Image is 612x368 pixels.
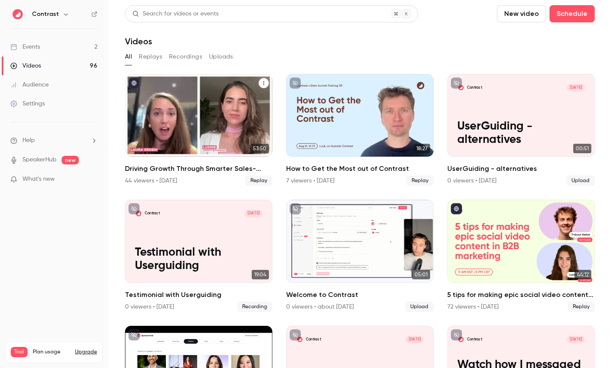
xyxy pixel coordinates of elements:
span: Replay [568,302,595,312]
li: 5 tips for making epic social video content in B2B marketing [447,200,595,312]
a: Testimonial with UserguidingContrast[DATE]Testimonial with Userguiding19:04Testimonial with Userg... [125,200,272,312]
li: Testimonial with Userguiding [125,200,272,312]
span: new [62,156,79,164]
a: SpeakerHub [22,155,56,164]
span: What's new [22,175,55,184]
button: published [451,203,462,214]
span: Plan usage [33,349,70,356]
span: [DATE] [406,336,424,343]
h2: 5 tips for making epic social video content in B2B marketing [447,290,595,300]
li: help-dropdown-opener [10,136,97,145]
h2: UserGuiding - alternatives [447,164,595,174]
span: Recording [237,302,272,312]
button: All [125,50,132,64]
div: 7 viewers • [DATE] [286,176,334,185]
span: 18:27 [414,144,430,153]
button: Replays [139,50,162,64]
div: Events [10,43,40,51]
span: Upload [566,176,595,186]
button: Upgrade [75,349,97,356]
button: unpublished [451,77,462,89]
button: Recordings [169,50,202,64]
button: unpublished [290,77,301,89]
div: Search for videos or events [132,9,219,19]
button: unpublished [451,329,462,340]
span: Replay [245,176,272,186]
div: 0 viewers • [DATE] [447,176,496,185]
div: Settings [10,99,45,108]
span: [DATE] [244,210,262,217]
div: 0 viewers • [DATE] [125,303,174,311]
span: [DATE] [567,84,585,91]
span: Help [22,136,35,145]
h2: Welcome to Contrast [286,290,434,300]
p: UserGuiding - alternatives [457,120,585,147]
span: 19:04 [252,270,269,279]
a: 53:50Driving Growth Through Smarter Sales-Marketing Collaboration44 viewers • [DATE]Replay [125,74,272,186]
li: Driving Growth Through Smarter Sales-Marketing Collaboration [125,74,272,186]
li: Welcome to Contrast [286,200,434,312]
button: Uploads [209,50,233,64]
li: UserGuiding - alternatives [447,74,595,186]
div: Audience [10,80,49,89]
span: Replay [406,176,434,186]
img: Contrast [11,7,25,21]
div: 44 viewers • [DATE] [125,176,177,185]
div: 0 viewers • about [DATE] [286,303,354,311]
a: 18:27How to Get the Most out of Contrast7 viewers • [DATE]Replay [286,74,434,186]
h2: How to Get the Most out of Contrast [286,164,434,174]
h2: Testimonial with Userguiding [125,290,272,300]
a: UserGuiding - alternativesContrast[DATE]UserGuiding - alternatives00:51UserGuiding - alternatives... [447,74,595,186]
span: 00:51 [573,144,591,153]
p: Contrast [467,337,482,342]
button: unpublished [290,329,301,340]
span: [DATE] [567,336,585,343]
p: Contrast [467,85,482,90]
h1: Videos [125,36,152,46]
h2: Driving Growth Through Smarter Sales-Marketing Collaboration [125,164,272,174]
span: 44:12 [575,270,591,279]
h6: Contrast [32,10,59,19]
span: Trial [11,347,28,357]
span: 05:01 [412,270,430,279]
div: 72 viewers • [DATE] [447,303,499,311]
span: Upload [405,302,434,312]
button: Schedule [550,5,595,22]
a: 44:125 tips for making epic social video content in B2B marketing72 viewers • [DATE]Replay [447,200,595,312]
button: unpublished [128,329,140,340]
p: Testimonial with Userguiding [135,246,262,273]
button: New video [497,5,546,22]
button: unpublished [128,203,140,214]
section: Videos [125,5,595,363]
a: 05:01Welcome to Contrast0 viewers • about [DATE]Upload [286,200,434,312]
li: How to Get the Most out of Contrast [286,74,434,186]
div: Videos [10,62,41,70]
p: Contrast [145,211,160,216]
p: Contrast [306,337,321,342]
button: published [128,77,140,89]
button: unpublished [290,203,301,214]
span: 53:50 [250,144,269,153]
